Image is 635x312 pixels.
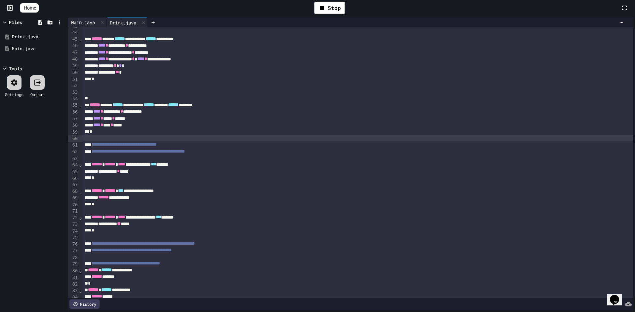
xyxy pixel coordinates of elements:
[68,156,79,162] div: 63
[68,261,79,267] div: 79
[24,5,36,11] span: Home
[79,189,82,194] span: Fold line
[68,248,79,254] div: 77
[68,241,79,248] div: 76
[12,46,63,52] div: Main.java
[79,102,82,108] span: Fold line
[68,175,79,182] div: 66
[68,89,79,96] div: 53
[68,83,79,89] div: 52
[79,215,82,220] span: Fold line
[68,76,79,83] div: 51
[79,288,82,293] span: Fold line
[68,208,79,215] div: 71
[68,49,79,56] div: 47
[68,281,79,288] div: 82
[68,56,79,63] div: 48
[68,43,79,49] div: 46
[20,3,39,13] a: Home
[9,65,22,72] div: Tools
[68,162,79,168] div: 64
[68,96,79,102] div: 54
[68,135,79,142] div: 60
[68,228,79,235] div: 74
[68,102,79,109] div: 55
[68,116,79,122] div: 57
[68,142,79,149] div: 61
[68,294,79,301] div: 84
[68,29,79,36] div: 44
[5,91,23,97] div: Settings
[68,63,79,69] div: 49
[68,255,79,261] div: 78
[68,69,79,76] div: 50
[106,17,148,27] div: Drink.java
[30,91,44,97] div: Output
[68,274,79,281] div: 81
[68,215,79,221] div: 72
[68,149,79,155] div: 62
[68,288,79,294] div: 83
[68,129,79,136] div: 59
[68,234,79,241] div: 75
[68,195,79,201] div: 69
[106,19,140,26] div: Drink.java
[12,34,63,40] div: Drink.java
[79,268,82,273] span: Fold line
[314,2,345,14] div: Stop
[68,221,79,228] div: 73
[68,202,79,208] div: 70
[68,169,79,175] div: 65
[68,182,79,188] div: 67
[68,122,79,129] div: 58
[9,19,22,26] div: Files
[68,109,79,116] div: 56
[68,268,79,274] div: 80
[68,36,79,43] div: 45
[607,286,628,305] iframe: chat widget
[68,188,79,195] div: 68
[79,36,82,42] span: Fold line
[68,17,106,27] div: Main.java
[68,19,98,26] div: Main.java
[79,162,82,167] span: Fold line
[69,299,100,309] div: History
